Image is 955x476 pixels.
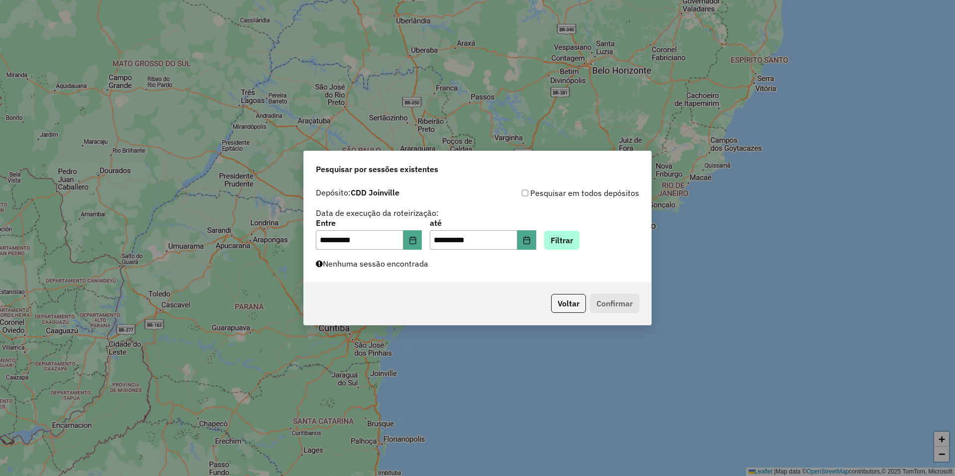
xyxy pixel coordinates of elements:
[316,163,438,175] span: Pesquisar por sessões existentes
[551,294,586,313] button: Voltar
[403,230,422,250] button: Choose Date
[316,217,422,229] label: Entre
[544,231,579,250] button: Filtrar
[316,187,399,198] label: Depósito:
[351,188,399,197] strong: CDD Joinville
[477,187,639,199] div: Pesquisar em todos depósitos
[517,230,536,250] button: Choose Date
[316,207,439,219] label: Data de execução da roteirização:
[430,217,536,229] label: até
[316,258,428,270] label: Nenhuma sessão encontrada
